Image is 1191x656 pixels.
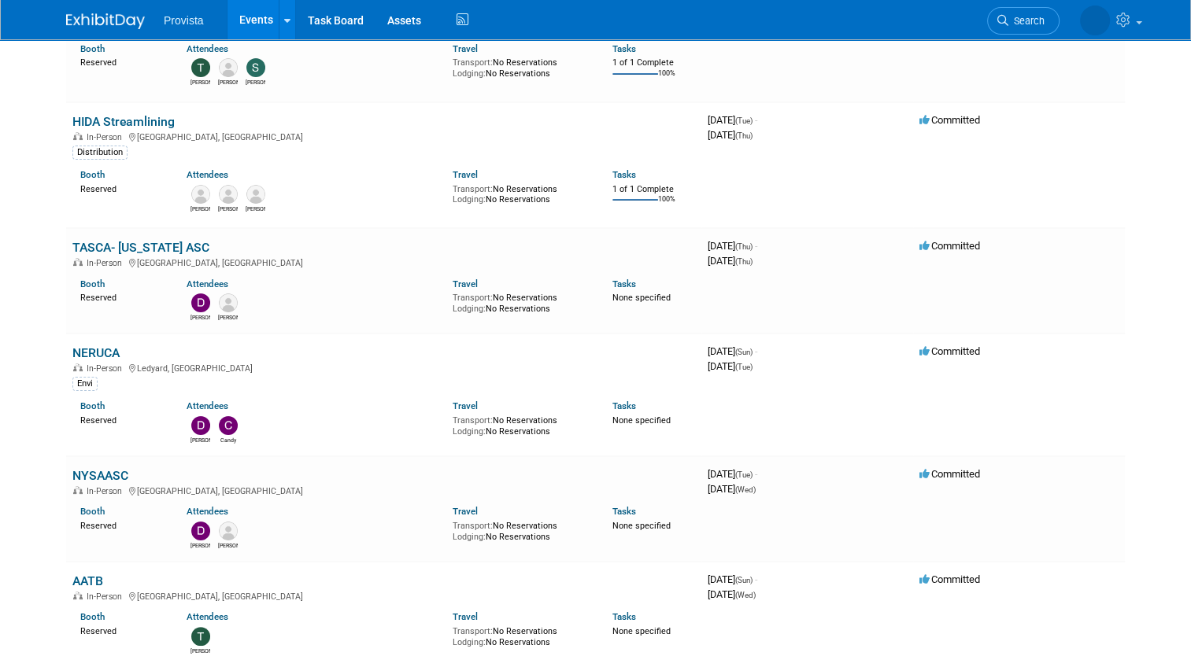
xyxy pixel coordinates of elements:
span: - [755,573,757,585]
span: None specified [612,293,671,303]
span: [DATE] [708,483,756,495]
div: 1 of 1 Complete [612,57,695,68]
img: In-Person Event [73,486,83,494]
span: (Tue) [735,116,753,125]
img: Austen Turner [246,185,265,204]
span: [DATE] [708,129,753,141]
span: Search [1008,15,1045,27]
span: Committed [919,240,980,252]
span: [DATE] [708,240,757,252]
span: Committed [919,345,980,357]
a: NYSAASC [72,468,128,483]
a: Attendees [187,169,228,180]
img: Vince Gay [219,521,238,540]
span: In-Person [87,592,127,602]
span: Lodging: [453,426,486,437]
span: [DATE] [708,255,753,267]
a: Attendees [187,400,228,411]
span: In-Person [87,132,127,142]
img: ExhibitDay [66,13,145,29]
div: Trisha Mitkus [190,77,210,87]
td: 100% [658,195,675,216]
a: AATB [72,573,103,588]
a: Booth [80,43,105,54]
a: Travel [453,506,478,517]
div: Reserved [80,412,163,426]
span: - [755,345,757,357]
span: Committed [919,468,980,480]
span: - [755,240,757,252]
span: [DATE] [708,573,757,585]
a: Tasks [612,169,636,180]
span: Transport: [453,521,493,531]
a: Booth [80,400,105,411]
a: TASCA- [US_STATE] ASC [72,240,209,255]
div: [GEOGRAPHIC_DATA], [GEOGRAPHIC_DATA] [72,589,695,602]
a: Booth [80,611,105,622]
span: (Wed) [735,485,756,494]
span: Transport: [453,293,493,303]
div: Reserved [80,518,163,532]
div: Jeff Kittle [190,204,210,213]
img: Shai Davis [1080,6,1110,35]
img: Debbie Treat [191,416,210,435]
span: [DATE] [708,588,756,600]
img: Ted Vanzante [191,627,210,646]
div: No Reservations No Reservations [453,289,589,314]
div: Austen Turner [246,204,265,213]
span: Lodging: [453,68,486,79]
span: In-Person [87,486,127,496]
img: Trisha Mitkus [191,58,210,77]
span: (Sun) [735,576,753,584]
a: Booth [80,278,105,289]
span: (Tue) [735,470,753,479]
span: None specified [612,626,671,636]
a: Tasks [612,506,636,517]
a: Booth [80,169,105,180]
div: Reserved [80,623,163,637]
span: (Thu) [735,242,753,251]
span: Lodging: [453,532,486,542]
a: Attendees [187,278,228,289]
span: - [755,468,757,480]
div: Envi [72,377,98,391]
span: Provista [164,14,204,27]
span: (Sun) [735,348,753,356]
a: Travel [453,611,478,622]
img: Jeff Kittle [191,185,210,204]
span: [DATE] [708,468,757,480]
span: [DATE] [708,114,757,126]
span: None specified [612,521,671,531]
div: No Reservations No Reservations [453,181,589,205]
div: Debbie Treat [190,540,210,550]
span: (Thu) [735,131,753,140]
span: - [755,114,757,126]
span: Lodging: [453,194,486,205]
div: Vince Gay [218,312,238,322]
span: (Thu) [735,257,753,266]
img: Candy Price [219,416,238,435]
div: No Reservations No Reservations [453,623,589,647]
a: HIDA Streamlining [72,114,175,129]
div: Candy Price [218,435,238,444]
div: Reserved [80,289,163,304]
td: 100% [658,69,675,90]
div: Stephanie Miller [246,77,265,87]
div: Vince Gay [218,540,238,550]
a: Attendees [187,506,228,517]
div: No Reservations No Reservations [453,518,589,542]
div: Ledyard, [GEOGRAPHIC_DATA] [72,361,695,374]
div: Distribution [72,146,128,160]
a: Travel [453,43,478,54]
div: Debbie Treat [190,435,210,444]
span: Transport: [453,57,493,68]
a: Travel [453,169,478,180]
span: [DATE] [708,360,753,372]
img: Debbie Treat [191,521,210,540]
span: [DATE] [708,345,757,357]
img: Debbie Treat [191,293,210,312]
img: Vince Gay [219,293,238,312]
span: Transport: [453,626,493,636]
a: Tasks [612,611,636,622]
div: Jerry Johnson [218,204,238,213]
